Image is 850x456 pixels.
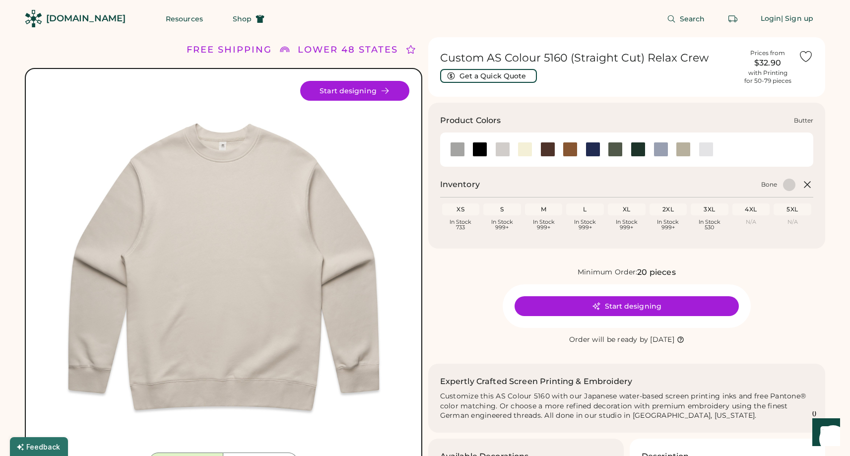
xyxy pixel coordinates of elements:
[221,9,276,29] button: Shop
[693,205,726,213] div: 3XL
[154,9,215,29] button: Resources
[440,51,737,65] h1: Custom AS Colour 5160 (Straight Cut) Relax Crew
[655,9,717,29] button: Search
[761,14,782,24] div: Login
[761,181,777,189] div: Bone
[233,15,252,22] span: Shop
[734,205,768,213] div: 4XL
[38,81,409,453] div: 5160 Style Image
[803,411,846,454] iframe: Front Chat
[300,81,409,101] button: Start designing
[794,117,813,125] div: Butter
[610,205,644,213] div: XL
[485,219,519,230] div: In Stock 999+
[734,219,768,225] div: N/A
[578,267,638,277] div: Minimum Order:
[568,205,602,213] div: L
[527,219,561,230] div: In Stock 999+
[680,15,705,22] span: Search
[298,43,398,57] div: LOWER 48 STATES
[652,219,685,230] div: In Stock 999+
[485,205,519,213] div: S
[440,69,537,83] button: Get a Quick Quote
[515,296,739,316] button: Start designing
[25,10,42,27] img: Rendered Logo - Screens
[693,219,726,230] div: In Stock 530
[444,205,478,213] div: XS
[776,205,809,213] div: 5XL
[610,219,644,230] div: In Stock 999+
[569,335,649,345] div: Order will be ready by
[652,205,685,213] div: 2XL
[440,179,480,191] h2: Inventory
[744,69,791,85] div: with Printing for 50-79 pieces
[637,266,675,278] div: 20 pieces
[650,335,674,345] div: [DATE]
[776,219,809,225] div: N/A
[527,205,561,213] div: M
[46,12,126,25] div: [DOMAIN_NAME]
[743,57,792,69] div: $32.90
[750,49,785,57] div: Prices from
[444,219,478,230] div: In Stock 733
[723,9,743,29] button: Retrieve an order
[440,391,814,421] div: Customize this AS Colour 5160 with our Japanese water-based screen printing inks and free Pantone...
[781,14,813,24] div: | Sign up
[568,219,602,230] div: In Stock 999+
[440,115,501,127] h3: Product Colors
[38,81,409,453] img: 5160 - Bone Front Image
[440,376,633,388] h2: Expertly Crafted Screen Printing & Embroidery
[187,43,272,57] div: FREE SHIPPING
